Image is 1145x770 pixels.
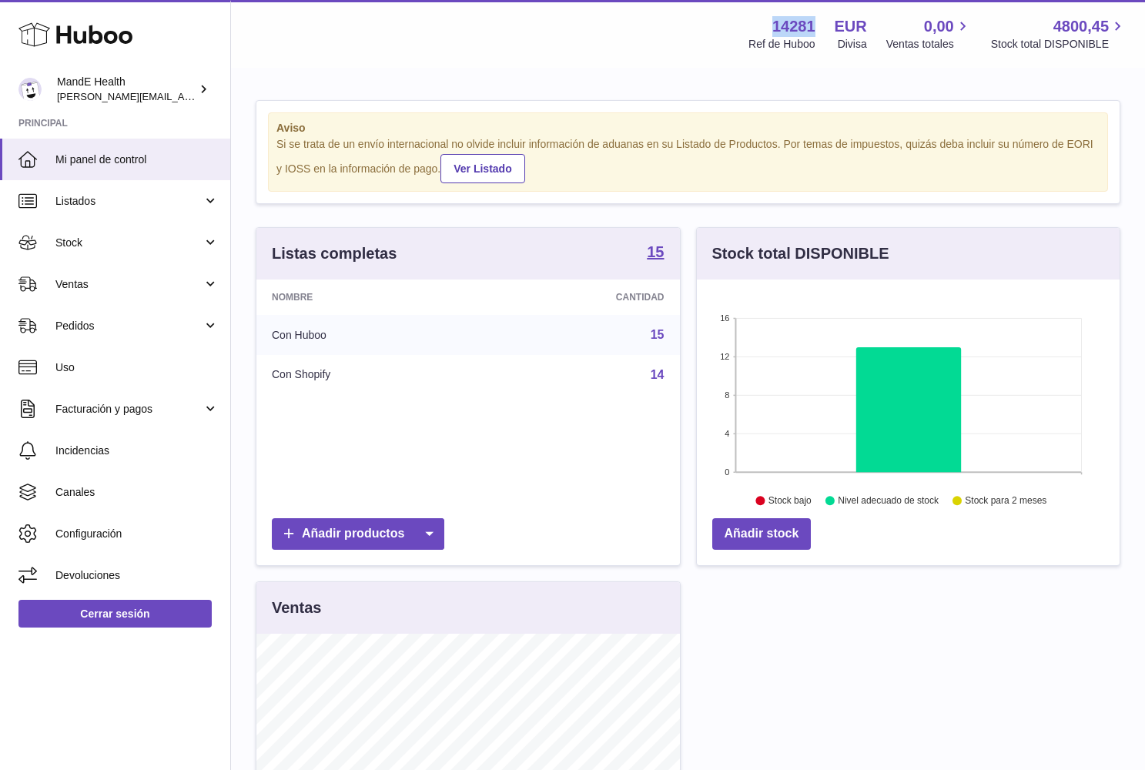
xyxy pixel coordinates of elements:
[272,598,321,618] h3: Ventas
[276,121,1100,136] strong: Aviso
[55,444,219,458] span: Incidencias
[55,319,203,333] span: Pedidos
[18,600,212,628] a: Cerrar sesión
[55,485,219,500] span: Canales
[835,16,867,37] strong: EUR
[55,360,219,375] span: Uso
[1053,16,1109,37] span: 4800,45
[57,75,196,104] div: MandE Health
[55,402,203,417] span: Facturación y pagos
[256,315,481,355] td: Con Huboo
[651,328,665,341] a: 15
[57,90,391,102] span: [PERSON_NAME][EMAIL_ADDRESS][PERSON_NAME][DOMAIN_NAME]
[991,37,1127,52] span: Stock total DISPONIBLE
[772,16,815,37] strong: 14281
[55,236,203,250] span: Stock
[748,37,815,52] div: Ref de Huboo
[924,16,954,37] span: 0,00
[256,355,481,395] td: Con Shopify
[647,244,664,259] strong: 15
[272,518,444,550] a: Añadir productos
[725,390,729,400] text: 8
[55,152,219,167] span: Mi panel de control
[965,495,1046,506] text: Stock para 2 meses
[481,280,680,315] th: Cantidad
[768,495,811,506] text: Stock bajo
[18,78,42,101] img: luis.mendieta@mandehealth.com
[276,137,1100,183] div: Si se trata de un envío internacional no olvide incluir información de aduanas en su Listado de P...
[272,243,397,264] h3: Listas completas
[886,16,972,52] a: 0,00 Ventas totales
[647,244,664,263] a: 15
[725,467,729,477] text: 0
[838,37,867,52] div: Divisa
[55,527,219,541] span: Configuración
[712,518,812,550] a: Añadir stock
[991,16,1127,52] a: 4800,45 Stock total DISPONIBLE
[725,429,729,438] text: 4
[256,280,481,315] th: Nombre
[55,568,219,583] span: Devoluciones
[838,495,939,506] text: Nivel adecuado de stock
[886,37,972,52] span: Ventas totales
[720,352,729,361] text: 12
[440,154,524,183] a: Ver Listado
[55,277,203,292] span: Ventas
[720,313,729,323] text: 16
[55,194,203,209] span: Listados
[712,243,889,264] h3: Stock total DISPONIBLE
[651,368,665,381] a: 14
